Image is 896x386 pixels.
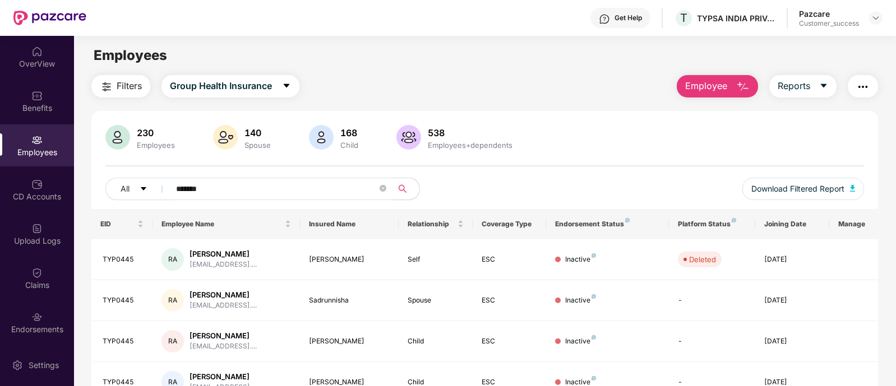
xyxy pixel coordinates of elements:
button: Reportscaret-down [769,75,837,97]
div: 168 [338,127,361,138]
span: Employee Name [161,220,283,229]
button: Employee [677,75,758,97]
div: [DATE] [764,295,820,306]
th: Coverage Type [473,209,547,239]
img: svg+xml;base64,PHN2ZyBpZD0iRW1wbG95ZWVzIiB4bWxucz0iaHR0cDovL3d3dy53My5vcmcvMjAwMC9zdmciIHdpZHRoPS... [31,134,43,146]
img: svg+xml;base64,PHN2ZyB4bWxucz0iaHR0cDovL3d3dy53My5vcmcvMjAwMC9zdmciIHhtbG5zOnhsaW5rPSJodHRwOi8vd3... [213,125,238,150]
div: Child [408,336,464,347]
div: [EMAIL_ADDRESS].... [190,300,257,311]
button: Allcaret-down [105,178,174,200]
span: Download Filtered Report [751,183,844,195]
div: 538 [426,127,515,138]
div: Endorsement Status [555,220,660,229]
span: Employees [94,47,167,63]
img: svg+xml;base64,PHN2ZyBpZD0iSG9tZSIgeG1sbnM9Imh0dHA6Ly93d3cudzMub3JnLzIwMDAvc3ZnIiB3aWR0aD0iMjAiIG... [31,46,43,57]
div: Self [408,254,464,265]
img: svg+xml;base64,PHN2ZyBpZD0iSGVscC0zMngzMiIgeG1sbnM9Imh0dHA6Ly93d3cudzMub3JnLzIwMDAvc3ZnIiB3aWR0aD... [599,13,610,25]
div: TYP0445 [103,254,144,265]
div: TYP0445 [103,336,144,347]
button: Filters [91,75,150,97]
img: svg+xml;base64,PHN2ZyB4bWxucz0iaHR0cDovL3d3dy53My5vcmcvMjAwMC9zdmciIHdpZHRoPSIyNCIgaGVpZ2h0PSIyNC... [856,80,870,94]
div: 140 [242,127,273,138]
th: Insured Name [300,209,398,239]
img: svg+xml;base64,PHN2ZyB4bWxucz0iaHR0cDovL3d3dy53My5vcmcvMjAwMC9zdmciIHhtbG5zOnhsaW5rPSJodHRwOi8vd3... [105,125,130,150]
span: Group Health Insurance [170,79,272,93]
span: caret-down [140,185,147,194]
th: Manage [829,209,879,239]
img: svg+xml;base64,PHN2ZyB4bWxucz0iaHR0cDovL3d3dy53My5vcmcvMjAwMC9zdmciIHdpZHRoPSI4IiBoZWlnaHQ9IjgiIH... [592,294,596,299]
img: svg+xml;base64,PHN2ZyB4bWxucz0iaHR0cDovL3d3dy53My5vcmcvMjAwMC9zdmciIHdpZHRoPSI4IiBoZWlnaHQ9IjgiIH... [592,376,596,380]
button: Download Filtered Report [742,178,865,200]
img: svg+xml;base64,PHN2ZyBpZD0iRW5kb3JzZW1lbnRzIiB4bWxucz0iaHR0cDovL3d3dy53My5vcmcvMjAwMC9zdmciIHdpZH... [31,311,43,323]
div: [DATE] [764,254,820,265]
div: RA [161,248,184,271]
td: - [669,321,755,362]
img: svg+xml;base64,PHN2ZyB4bWxucz0iaHR0cDovL3d3dy53My5vcmcvMjAwMC9zdmciIHhtbG5zOnhsaW5rPSJodHRwOi8vd3... [736,80,750,94]
div: Customer_success [799,19,859,28]
div: [PERSON_NAME] [190,371,257,382]
span: All [121,183,130,195]
span: Relationship [408,220,455,229]
div: Platform Status [678,220,746,229]
div: Inactive [565,336,596,347]
div: Sadrunnisha [309,295,389,306]
th: Relationship [399,209,473,239]
div: TYPSA INDIA PRIVATE LIMITED [697,13,775,24]
img: svg+xml;base64,PHN2ZyB4bWxucz0iaHR0cDovL3d3dy53My5vcmcvMjAwMC9zdmciIHdpZHRoPSI4IiBoZWlnaHQ9IjgiIH... [732,218,736,222]
span: caret-down [819,81,828,91]
img: svg+xml;base64,PHN2ZyB4bWxucz0iaHR0cDovL3d3dy53My5vcmcvMjAwMC9zdmciIHdpZHRoPSI4IiBoZWlnaHQ9IjgiIH... [592,335,596,340]
img: svg+xml;base64,PHN2ZyBpZD0iQ0RfQWNjb3VudHMiIGRhdGEtbmFtZT0iQ0QgQWNjb3VudHMiIHhtbG5zPSJodHRwOi8vd3... [31,179,43,190]
div: ESC [482,254,538,265]
div: [PERSON_NAME] [309,254,389,265]
button: Group Health Insurancecaret-down [161,75,299,97]
img: svg+xml;base64,PHN2ZyB4bWxucz0iaHR0cDovL3d3dy53My5vcmcvMjAwMC9zdmciIHdpZHRoPSI4IiBoZWlnaHQ9IjgiIH... [625,218,630,222]
span: search [392,184,414,193]
img: svg+xml;base64,PHN2ZyB4bWxucz0iaHR0cDovL3d3dy53My5vcmcvMjAwMC9zdmciIHhtbG5zOnhsaW5rPSJodHRwOi8vd3... [850,185,856,192]
div: [PERSON_NAME] [309,336,389,347]
div: Spouse [408,295,464,306]
div: 230 [135,127,177,138]
div: Deleted [689,254,716,265]
div: Employees+dependents [426,141,515,150]
img: svg+xml;base64,PHN2ZyBpZD0iQmVuZWZpdHMiIHhtbG5zPSJodHRwOi8vd3d3LnczLm9yZy8yMDAwL3N2ZyIgd2lkdGg9Ij... [31,90,43,101]
span: close-circle [380,185,386,192]
div: Settings [25,360,62,371]
div: Inactive [565,295,596,306]
img: svg+xml;base64,PHN2ZyBpZD0iU2V0dGluZy0yMHgyMCIgeG1sbnM9Imh0dHA6Ly93d3cudzMub3JnLzIwMDAvc3ZnIiB3aW... [12,360,23,371]
img: New Pazcare Logo [13,11,86,25]
div: Employees [135,141,177,150]
div: [EMAIL_ADDRESS].... [190,259,257,270]
div: Get Help [615,13,642,22]
img: svg+xml;base64,PHN2ZyB4bWxucz0iaHR0cDovL3d3dy53My5vcmcvMjAwMC9zdmciIHdpZHRoPSIyNCIgaGVpZ2h0PSIyNC... [100,80,113,94]
span: caret-down [282,81,291,91]
div: ESC [482,295,538,306]
div: [PERSON_NAME] [190,331,257,341]
img: svg+xml;base64,PHN2ZyBpZD0iVXBsb2FkX0xvZ3MiIGRhdGEtbmFtZT0iVXBsb2FkIExvZ3MiIHhtbG5zPSJodHRwOi8vd3... [31,223,43,234]
img: svg+xml;base64,PHN2ZyB4bWxucz0iaHR0cDovL3d3dy53My5vcmcvMjAwMC9zdmciIHhtbG5zOnhsaW5rPSJodHRwOi8vd3... [396,125,421,150]
span: Reports [778,79,810,93]
img: svg+xml;base64,PHN2ZyBpZD0iRHJvcGRvd24tMzJ4MzIiIHhtbG5zPSJodHRwOi8vd3d3LnczLm9yZy8yMDAwL3N2ZyIgd2... [871,13,880,22]
td: - [669,280,755,321]
th: Employee Name [153,209,300,239]
th: EID [91,209,153,239]
div: TYP0445 [103,295,144,306]
img: svg+xml;base64,PHN2ZyB4bWxucz0iaHR0cDovL3d3dy53My5vcmcvMjAwMC9zdmciIHdpZHRoPSI4IiBoZWlnaHQ9IjgiIH... [592,253,596,258]
th: Joining Date [755,209,829,239]
div: Inactive [565,254,596,265]
div: [DATE] [764,336,820,347]
div: [PERSON_NAME] [190,290,257,300]
div: Spouse [242,141,273,150]
div: Pazcare [799,8,859,19]
span: Employee [685,79,727,93]
div: Child [338,141,361,150]
img: svg+xml;base64,PHN2ZyB4bWxucz0iaHR0cDovL3d3dy53My5vcmcvMjAwMC9zdmciIHhtbG5zOnhsaW5rPSJodHRwOi8vd3... [309,125,334,150]
span: EID [100,220,136,229]
div: RA [161,289,184,311]
div: [EMAIL_ADDRESS].... [190,341,257,352]
div: [PERSON_NAME] [190,249,257,259]
span: close-circle [380,184,386,194]
img: svg+xml;base64,PHN2ZyBpZD0iQ2xhaW0iIHhtbG5zPSJodHRwOi8vd3d3LnczLm9yZy8yMDAwL3N2ZyIgd2lkdGg9IjIwIi... [31,267,43,278]
div: RA [161,330,184,352]
button: search [392,178,420,200]
div: ESC [482,336,538,347]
